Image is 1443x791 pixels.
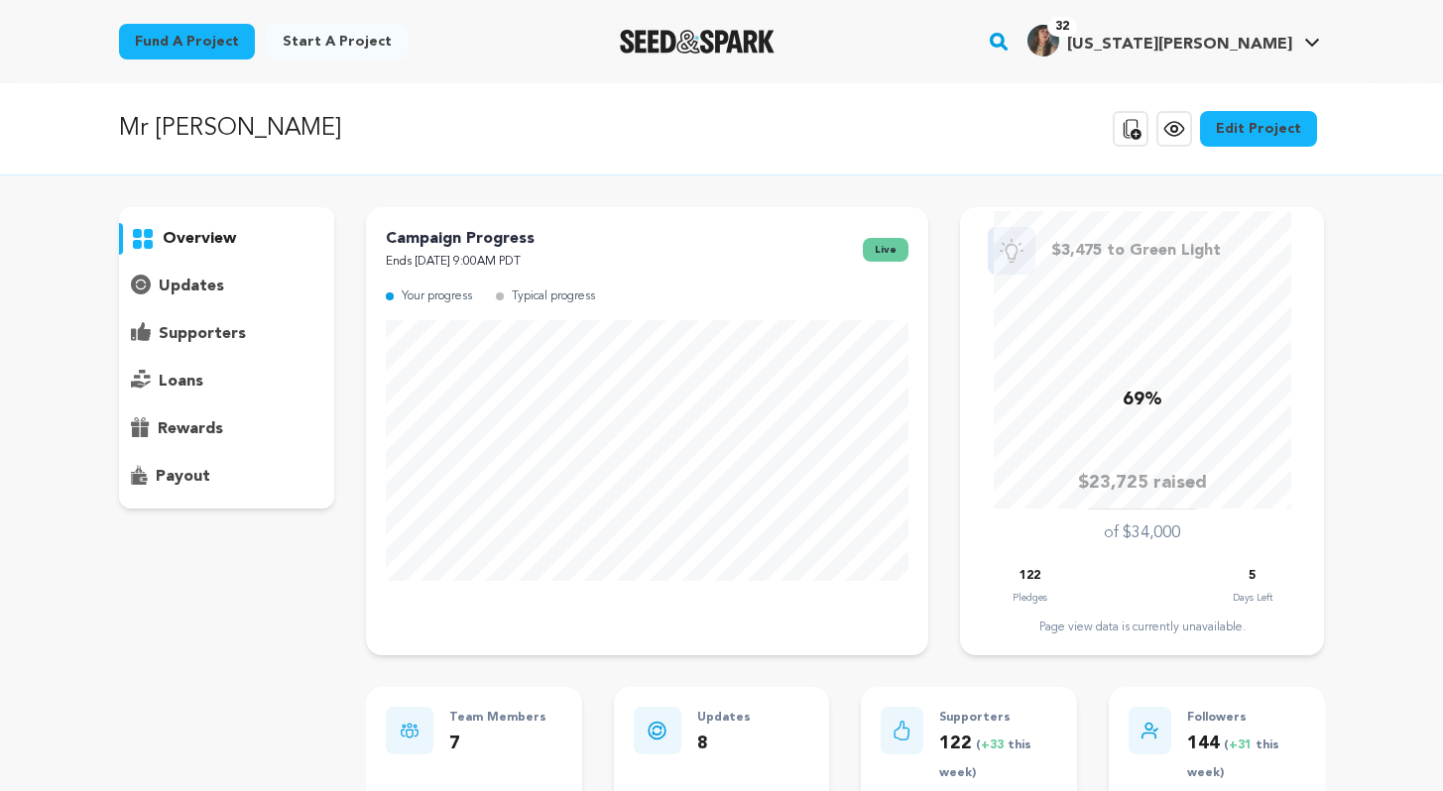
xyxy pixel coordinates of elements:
[863,238,908,262] span: live
[620,30,776,54] img: Seed&Spark Logo Dark Mode
[156,465,210,489] p: payout
[1200,111,1317,147] a: Edit Project
[1067,37,1292,53] span: [US_STATE][PERSON_NAME]
[1123,386,1162,414] p: 69%
[697,707,751,730] p: Updates
[119,366,335,397] button: loans
[1249,565,1256,588] p: 5
[119,413,335,445] button: rewards
[1023,21,1324,62] span: Virginia N.'s Profile
[512,285,595,308] p: Typical progress
[119,24,255,59] a: Fund a project
[159,370,203,394] p: loans
[119,271,335,302] button: updates
[119,461,335,493] button: payout
[1013,588,1047,608] p: Pledges
[1027,25,1292,56] div: Virginia N.'s Profile
[620,30,776,54] a: Seed&Spark Homepage
[1104,521,1180,545] p: of $34,000
[159,275,224,298] p: updates
[939,739,1031,780] span: ( this week)
[158,417,223,441] p: rewards
[981,739,1008,751] span: +33
[163,227,236,251] p: overview
[386,251,535,274] p: Ends [DATE] 9:00AM PDT
[980,620,1304,635] div: Page view data is currently unavailable.
[1187,730,1305,787] p: 144
[1047,17,1077,37] span: 32
[1023,21,1324,56] a: Virginia N.'s Profile
[1027,25,1059,56] img: Action1.jpg
[449,730,546,758] p: 7
[1233,588,1272,608] p: Days Left
[402,285,472,308] p: Your progress
[449,707,546,730] p: Team Members
[386,227,535,251] p: Campaign Progress
[1020,565,1040,588] p: 122
[1229,739,1256,751] span: +31
[267,24,408,59] a: Start a project
[119,318,335,350] button: supporters
[697,730,751,758] p: 8
[1187,739,1279,780] span: ( this week)
[119,223,335,255] button: overview
[939,707,1057,730] p: Supporters
[119,111,341,147] p: Mr [PERSON_NAME]
[159,322,246,346] p: supporters
[1187,707,1305,730] p: Followers
[939,730,1057,787] p: 122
